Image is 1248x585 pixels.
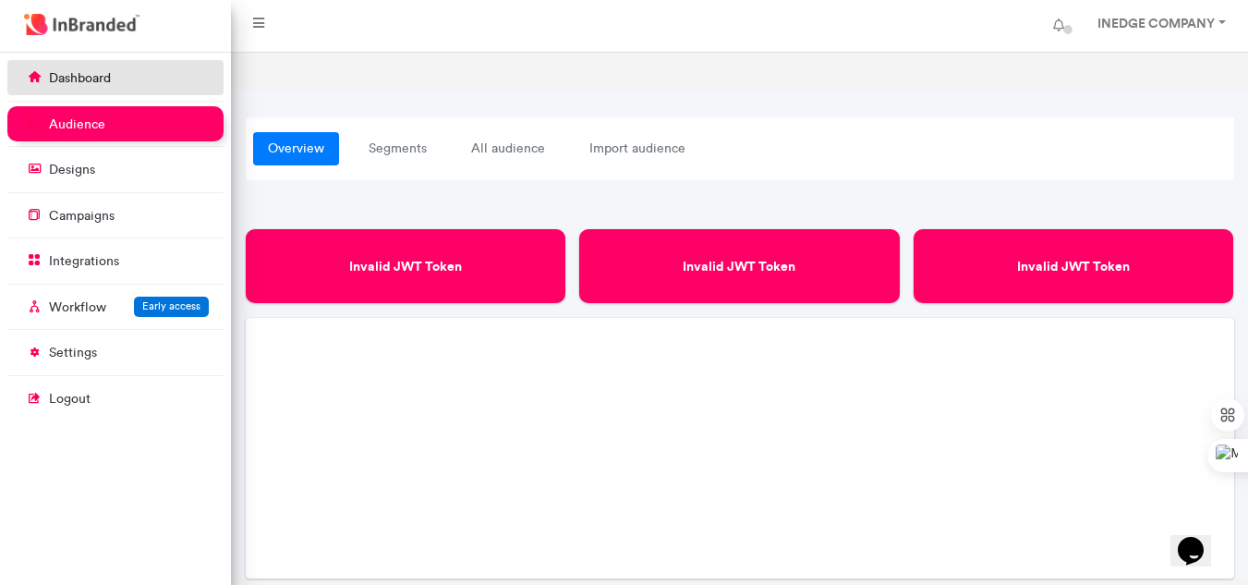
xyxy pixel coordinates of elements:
a: WorkflowEarly access [7,289,224,324]
span: Invalid JWT Token [262,259,550,274]
a: import audience [575,132,700,165]
a: designs [7,152,224,187]
a: integrations [7,243,224,278]
a: INEDGE COMPANY [1079,7,1241,44]
a: audience [7,106,224,141]
span: Invalid JWT Token [596,259,883,274]
a: overview [253,132,339,165]
a: dashboard [7,60,224,95]
span: Early access [142,299,200,312]
p: logout [49,390,91,408]
a: settings [7,335,224,370]
p: settings [49,344,97,362]
p: integrations [49,252,119,271]
strong: INEDGE COMPANY [1097,15,1215,31]
span: Invalid JWT Token [930,259,1218,274]
a: all audience [456,132,560,165]
p: Workflow [49,299,106,317]
a: segments [354,132,442,165]
iframe: chat widget [1170,511,1230,567]
img: InBranded Logo [19,9,144,40]
a: campaigns [7,198,224,233]
p: dashboard [49,69,111,88]
p: campaigns [49,207,115,225]
p: audience [49,116,105,134]
p: designs [49,161,95,179]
